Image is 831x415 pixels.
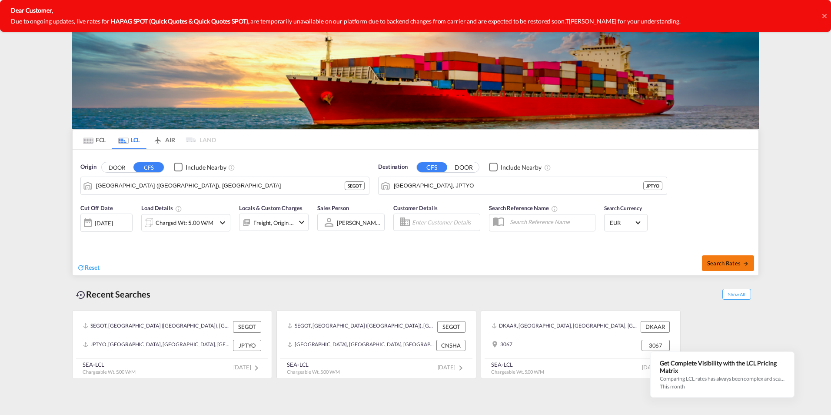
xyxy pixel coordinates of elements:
[239,214,309,231] div: Freight Origin Destinationicon-chevron-down
[287,369,340,375] span: Chargeable Wt. 5.00 W/M
[378,163,408,171] span: Destination
[253,217,294,229] div: Freight Origin Destination
[72,28,759,129] img: LCL+%26+FCL+BACKGROUND.png
[239,204,302,211] span: Locals & Custom Charges
[722,289,751,300] span: Show All
[642,340,670,351] div: 3067
[83,361,136,368] div: SEA-LCL
[81,177,369,194] md-input-container: Gothenburg (Goteborg), SEGOT
[112,130,146,149] md-tab-item: LCL
[77,264,85,271] md-icon: icon-refresh
[146,130,181,149] md-tab-item: AIR
[417,162,447,172] button: CFS
[133,162,164,172] button: CFS
[604,205,642,211] span: Search Currency
[217,218,228,228] md-icon: icon-chevron-down
[76,290,86,300] md-icon: icon-backup-restore
[73,150,758,275] div: Origin DOOR CFS Checkbox No InkUnchecked: Ignores neighbouring ports when fetching rates.Checked ...
[72,284,154,304] div: Recent Searches
[492,321,638,332] div: DKAAR, Aarhus, Denmark, Northern Europe, Europe
[80,204,113,211] span: Cut Off Date
[80,231,87,243] md-datepicker: Select
[481,310,681,379] recent-search-card: DKAAR, [GEOGRAPHIC_DATA], [GEOGRAPHIC_DATA], [GEOGRAPHIC_DATA], [GEOGRAPHIC_DATA] DKAAR3067 3067S...
[95,219,113,227] div: [DATE]
[102,162,132,172] button: DOOR
[345,181,365,190] div: SEGOT
[141,214,230,231] div: Charged Wt: 5.00 W/Micon-chevron-down
[141,204,182,211] span: Load Details
[85,264,100,271] span: Reset
[544,164,551,171] md-icon: Unchecked: Ignores neighbouring ports when fetching rates.Checked : Includes neighbouring ports w...
[186,163,226,172] div: Include Nearby
[317,204,349,211] span: Sales Person
[251,363,262,373] md-icon: icon-chevron-right
[610,219,634,227] span: EUR
[379,177,667,194] md-input-container: Tokyo, JPTYO
[233,364,262,371] span: [DATE]
[394,179,643,192] input: Search by Port
[455,363,466,373] md-icon: icon-chevron-right
[83,369,136,375] span: Chargeable Wt. 5.00 W/M
[438,364,466,371] span: [DATE]
[233,321,261,332] div: SEGOT
[393,204,437,211] span: Customer Details
[489,163,542,172] md-checkbox: Checkbox No Ink
[96,179,345,192] input: Search by Port
[228,164,235,171] md-icon: Unchecked: Ignores neighbouring ports when fetching rates.Checked : Includes neighbouring ports w...
[491,369,544,375] span: Chargeable Wt. 5.00 W/M
[77,130,112,149] md-tab-item: FCL
[436,340,465,351] div: CNSHA
[287,361,340,368] div: SEA-LCL
[551,205,558,212] md-icon: Your search will be saved by the below given name
[449,162,479,172] button: DOOR
[80,214,133,232] div: [DATE]
[643,181,662,190] div: JPTYO
[437,321,465,332] div: SEGOT
[72,310,272,379] recent-search-card: SEGOT, [GEOGRAPHIC_DATA] ([GEOGRAPHIC_DATA]), [GEOGRAPHIC_DATA], [GEOGRAPHIC_DATA], [GEOGRAPHIC_D...
[77,263,100,273] div: icon-refreshReset
[287,340,434,351] div: CNSHA, Shanghai, SH, China, Greater China & Far East Asia, Asia Pacific
[276,310,476,379] recent-search-card: SEGOT, [GEOGRAPHIC_DATA] ([GEOGRAPHIC_DATA]), [GEOGRAPHIC_DATA], [GEOGRAPHIC_DATA], [GEOGRAPHIC_D...
[174,163,226,172] md-checkbox: Checkbox No Ink
[505,215,595,228] input: Search Reference Name
[501,163,542,172] div: Include Nearby
[156,217,213,229] div: Charged Wt: 5.00 W/M
[153,135,163,141] md-icon: icon-airplane
[175,205,182,212] md-icon: Chargeable Weight
[83,321,231,332] div: SEGOT, Gothenburg (Goteborg), Sweden, Northern Europe, Europe
[80,163,96,171] span: Origin
[641,321,670,332] div: DKAAR
[491,361,544,368] div: SEA-LCL
[233,340,261,351] div: JPTYO
[642,364,670,371] span: [DATE]
[83,340,231,351] div: JPTYO, Tokyo, Japan, Greater China & Far East Asia, Asia Pacific
[287,321,435,332] div: SEGOT, Gothenburg (Goteborg), Sweden, Northern Europe, Europe
[489,204,558,211] span: Search Reference Name
[609,216,643,229] md-select: Select Currency: € EUREuro
[77,130,216,149] md-pagination-wrapper: Use the left and right arrow keys to navigate between tabs
[336,216,382,229] md-select: Sales Person: Filip .
[707,260,749,267] span: Search Rates
[743,261,749,267] md-icon: icon-arrow-right
[702,255,754,271] button: Search Ratesicon-arrow-right
[296,217,307,228] md-icon: icon-chevron-down
[412,216,477,229] input: Enter Customer Details
[492,340,512,351] div: 3067
[337,219,384,226] div: [PERSON_NAME] .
